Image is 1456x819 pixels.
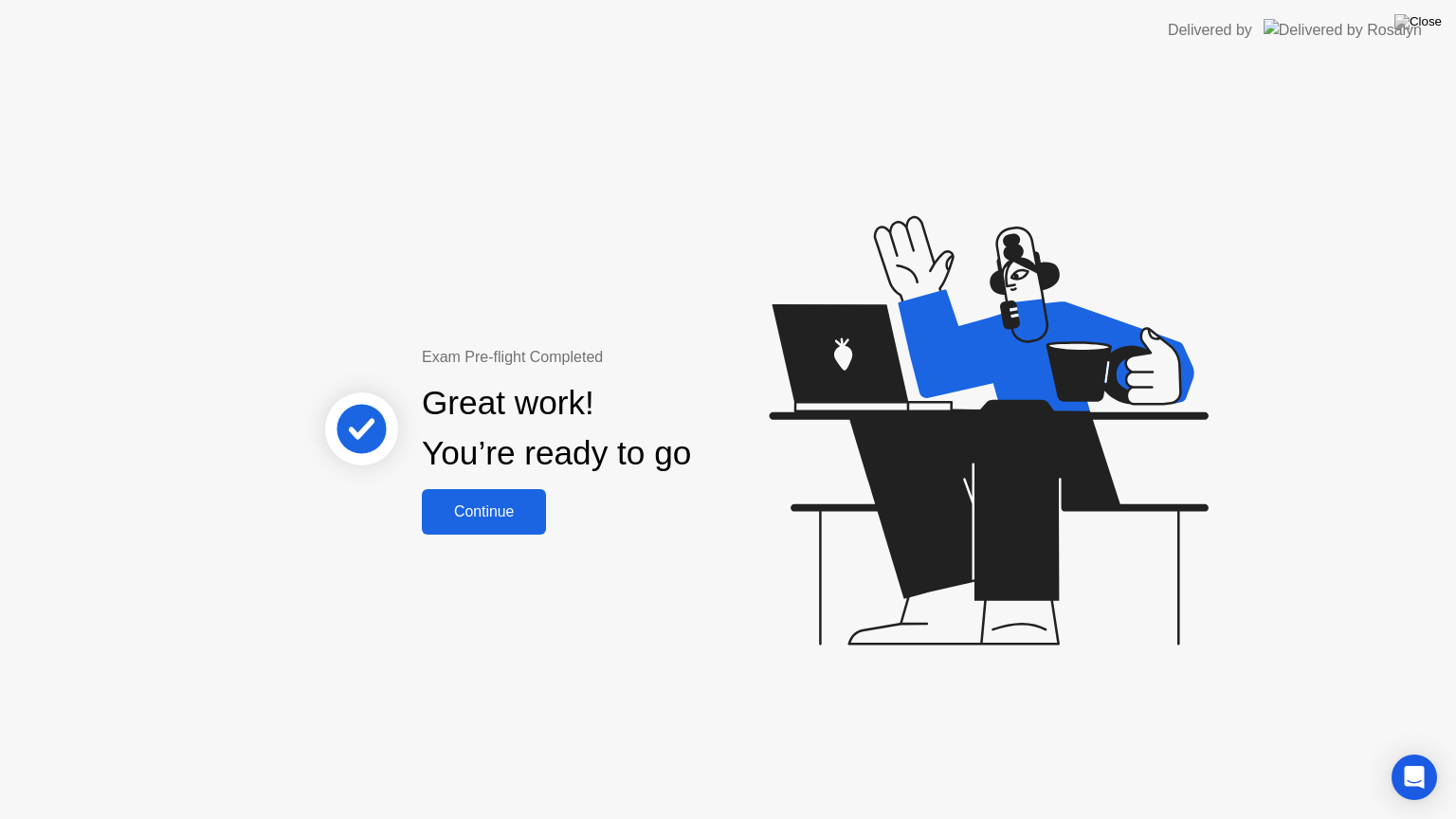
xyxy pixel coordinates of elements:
[1168,19,1252,42] div: Delivered by
[1392,755,1437,800] div: Open Intercom Messenger
[422,489,546,535] button: Continue
[428,503,540,520] div: Continue
[422,346,813,369] div: Exam Pre-flight Completed
[1264,19,1422,41] img: Delivered by Rosalyn
[422,378,691,479] div: Great work! You’re ready to go
[1394,14,1442,29] img: Close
